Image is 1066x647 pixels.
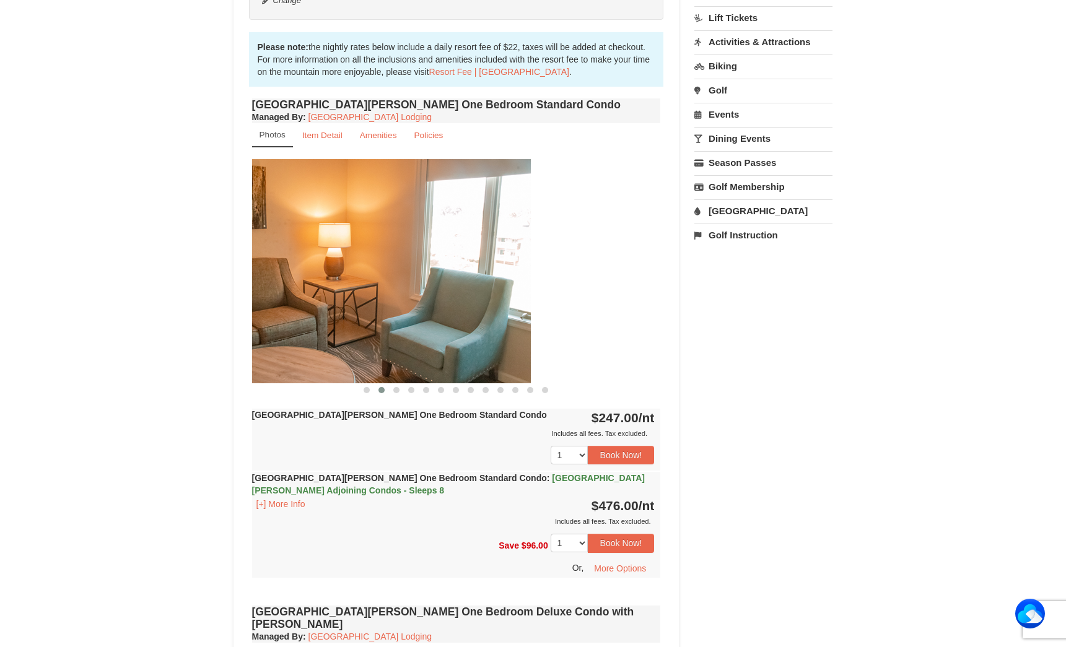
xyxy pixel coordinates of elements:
button: Book Now! [588,446,655,464]
a: Amenities [352,123,405,147]
a: Events [694,103,832,126]
a: Resort Fee | [GEOGRAPHIC_DATA] [429,67,569,77]
a: Photos [252,123,293,147]
a: Item Detail [294,123,351,147]
div: Includes all fees. Tax excluded. [252,515,655,528]
div: Includes all fees. Tax excluded. [252,427,655,440]
span: /nt [639,498,655,513]
strong: Please note: [258,42,308,52]
span: Save [499,541,519,550]
span: Managed By [252,632,303,641]
strong: : [252,632,306,641]
a: Season Passes [694,151,832,174]
button: Book Now! [588,534,655,552]
button: More Options [586,559,654,578]
a: Activities & Attractions [694,30,832,53]
a: [GEOGRAPHIC_DATA] Lodging [308,112,432,122]
div: the nightly rates below include a daily resort fee of $22, taxes will be added at checkout. For m... [249,32,664,87]
span: Or, [572,562,584,572]
img: 18876286-190-c668afff.jpg [122,159,531,383]
strong: : [252,112,306,122]
small: Amenities [360,131,397,140]
span: /nt [639,410,655,425]
small: Item Detail [302,131,343,140]
span: $476.00 [592,498,639,513]
small: Policies [414,131,443,140]
a: [GEOGRAPHIC_DATA] Lodging [308,632,432,641]
a: [GEOGRAPHIC_DATA] [694,199,832,222]
strong: [GEOGRAPHIC_DATA][PERSON_NAME] One Bedroom Standard Condo [252,410,547,420]
a: Dining Events [694,127,832,150]
button: [+] More Info [252,497,310,511]
a: Lift Tickets [694,6,832,29]
small: Photos [260,130,286,139]
a: Golf [694,79,832,102]
a: Biking [694,54,832,77]
a: Golf Membership [694,175,832,198]
strong: $247.00 [592,410,655,425]
strong: [GEOGRAPHIC_DATA][PERSON_NAME] One Bedroom Standard Condo [252,473,645,495]
span: : [547,473,550,483]
span: $96.00 [522,541,548,550]
h4: [GEOGRAPHIC_DATA][PERSON_NAME] One Bedroom Deluxe Condo with [PERSON_NAME] [252,606,661,630]
h4: [GEOGRAPHIC_DATA][PERSON_NAME] One Bedroom Standard Condo [252,98,661,111]
a: Golf Instruction [694,224,832,246]
span: Managed By [252,112,303,122]
a: Policies [406,123,451,147]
